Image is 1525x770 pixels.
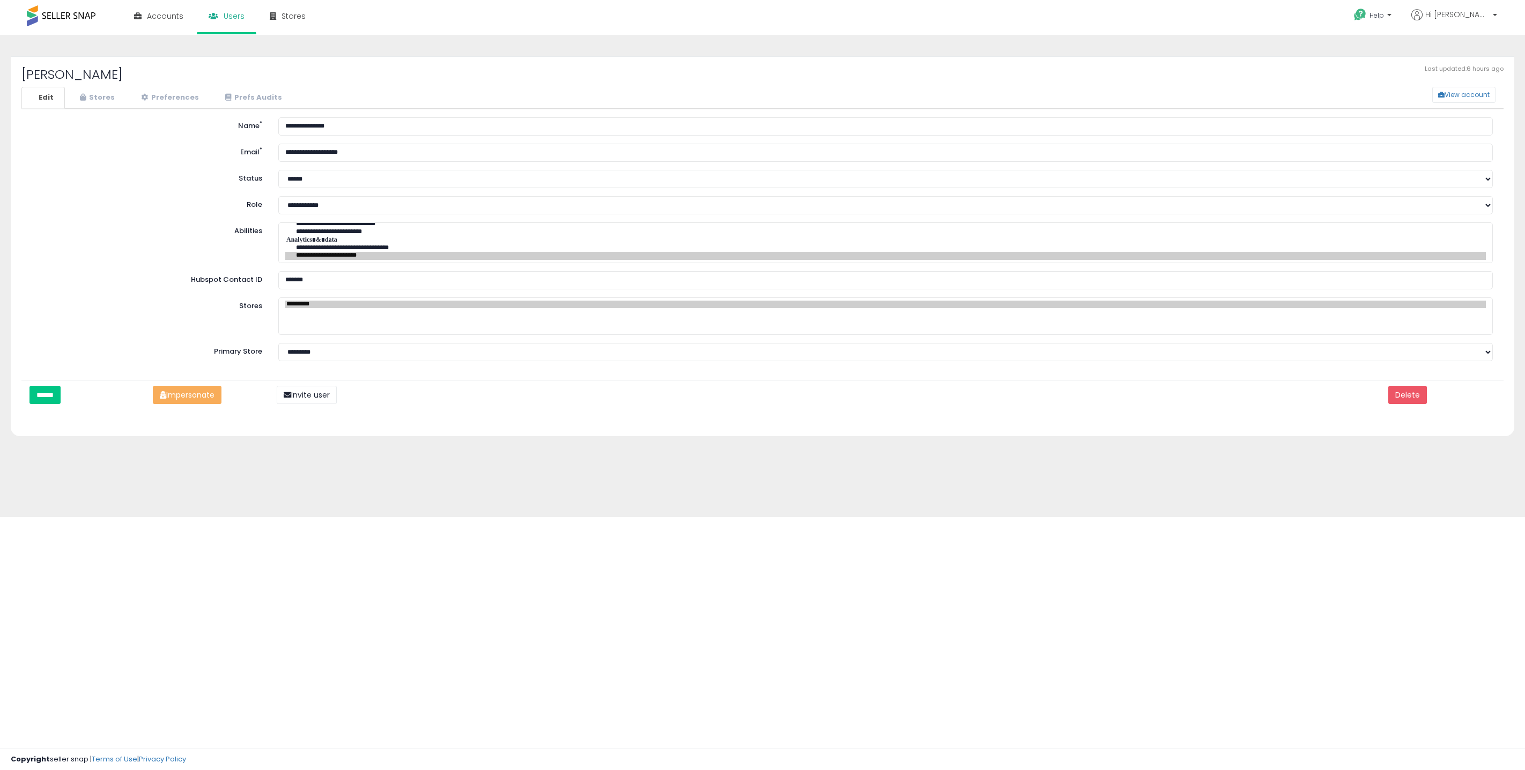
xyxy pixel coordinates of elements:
a: View account [1424,87,1440,103]
i: Get Help [1353,8,1367,21]
span: Accounts [147,11,183,21]
label: Hubspot Contact ID [24,271,270,285]
a: Stores [66,87,126,109]
button: Impersonate [153,386,221,404]
span: Hi [PERSON_NAME] [1425,9,1490,20]
label: Name [24,117,270,131]
label: Stores [24,297,270,311]
a: Hi [PERSON_NAME] [1411,9,1497,33]
span: Last updated: 6 hours ago [1425,65,1504,73]
label: Email [24,144,270,158]
label: Role [24,196,270,210]
span: Users [224,11,245,21]
h2: [PERSON_NAME] [21,68,1504,81]
label: Status [24,170,270,184]
a: Edit [21,87,65,109]
button: View account [1432,87,1496,103]
span: Help [1369,11,1384,20]
span: Stores [282,11,306,21]
label: Primary Store [24,343,270,357]
label: Abilities [234,226,262,236]
button: Delete [1388,386,1427,404]
a: Prefs Audits [211,87,293,109]
button: Invite user [277,386,337,404]
a: Preferences [127,87,210,109]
